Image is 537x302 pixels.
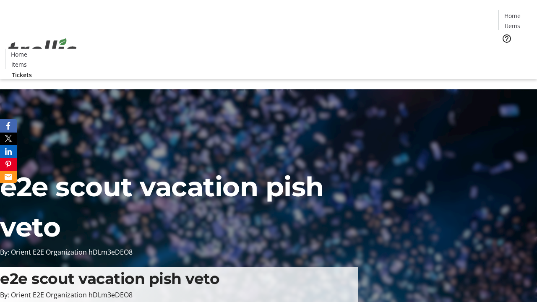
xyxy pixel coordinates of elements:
a: Home [5,50,32,59]
span: Home [11,50,27,59]
a: Tickets [5,70,39,79]
span: Items [505,21,520,30]
a: Items [5,60,32,69]
img: Orient E2E Organization hDLm3eDEO8's Logo [5,29,80,71]
span: Tickets [505,49,525,57]
a: Tickets [498,49,532,57]
span: Items [11,60,27,69]
button: Help [498,30,515,47]
span: Home [504,11,521,20]
span: Tickets [12,70,32,79]
a: Home [499,11,526,20]
a: Items [499,21,526,30]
